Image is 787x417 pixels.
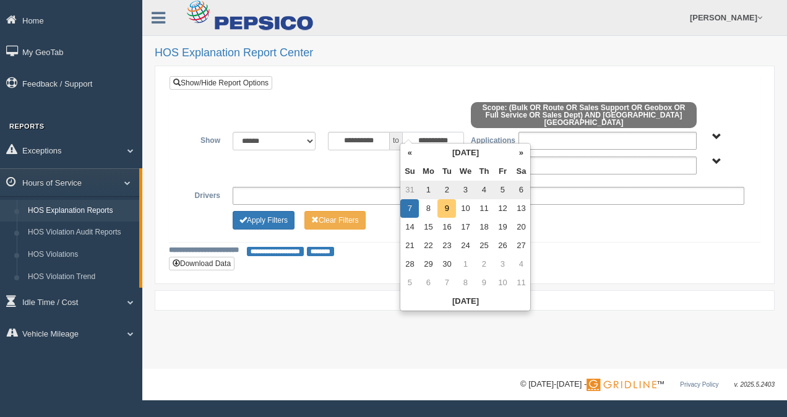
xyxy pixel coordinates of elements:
td: 9 [475,273,493,292]
td: 2 [475,255,493,273]
td: 28 [400,255,419,273]
span: v. 2025.5.2403 [734,381,775,388]
th: » [512,144,530,162]
button: Change Filter Options [233,211,295,230]
td: 18 [475,218,493,236]
span: Scope: (Bulk OR Route OR Sales Support OR Geobox OR Full Service OR Sales Dept) AND [GEOGRAPHIC_D... [471,102,697,128]
button: Download Data [169,257,234,270]
a: Show/Hide Report Options [170,76,272,90]
a: Privacy Policy [680,381,718,388]
td: 7 [400,199,419,218]
label: Applications [465,132,512,147]
td: 10 [456,199,475,218]
td: 4 [512,255,530,273]
th: Fr [493,162,512,181]
td: 1 [419,181,437,199]
td: 20 [512,218,530,236]
td: 21 [400,236,419,255]
th: Th [475,162,493,181]
label: Show [179,132,226,147]
th: Su [400,162,419,181]
td: 14 [400,218,419,236]
a: HOS Violation Audit Reports [22,221,139,244]
td: 13 [512,199,530,218]
th: [DATE] [400,292,530,311]
th: Mo [419,162,437,181]
img: Gridline [587,379,656,391]
td: 31 [400,181,419,199]
div: © [DATE]-[DATE] - ™ [520,378,775,391]
th: [DATE] [419,144,512,162]
td: 9 [437,199,456,218]
td: 25 [475,236,493,255]
td: 29 [419,255,437,273]
td: 2 [437,181,456,199]
td: 26 [493,236,512,255]
button: Change Filter Options [304,211,366,230]
td: 5 [493,181,512,199]
td: 30 [437,255,456,273]
th: We [456,162,475,181]
td: 4 [475,181,493,199]
td: 6 [419,273,437,292]
td: 7 [437,273,456,292]
td: 19 [493,218,512,236]
td: 11 [512,273,530,292]
a: HOS Violations [22,244,139,266]
td: 5 [400,273,419,292]
td: 27 [512,236,530,255]
th: « [400,144,419,162]
td: 22 [419,236,437,255]
td: 6 [512,181,530,199]
td: 23 [437,236,456,255]
td: 15 [419,218,437,236]
span: to [390,132,402,150]
td: 3 [456,181,475,199]
td: 16 [437,218,456,236]
label: Drivers [179,187,226,202]
a: HOS Violation Trend [22,266,139,288]
td: 10 [493,273,512,292]
td: 8 [419,199,437,218]
td: 11 [475,199,493,218]
th: Tu [437,162,456,181]
td: 3 [493,255,512,273]
td: 17 [456,218,475,236]
td: 1 [456,255,475,273]
th: Sa [512,162,530,181]
td: 12 [493,199,512,218]
td: 24 [456,236,475,255]
h2: HOS Explanation Report Center [155,47,775,59]
a: HOS Explanation Reports [22,200,139,222]
td: 8 [456,273,475,292]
